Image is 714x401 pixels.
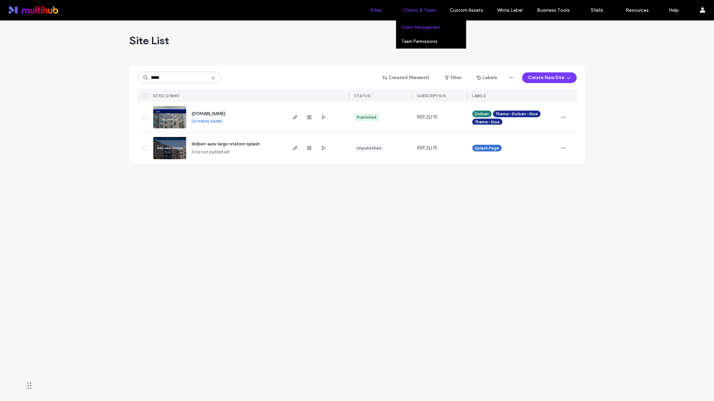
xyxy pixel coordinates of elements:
span: REP_ELITE [417,145,438,151]
label: Stats [591,7,603,13]
span: Help [15,5,29,11]
span: REP_ELITE [417,114,438,121]
label: Team Permissions [401,39,438,44]
label: Client Management [401,25,441,30]
a: dolben-aura-largo-station-splash [192,141,260,146]
label: White Label [497,7,523,13]
button: Create New Site [522,72,577,83]
span: Theme - Dolben - Rise [496,111,538,117]
span: Site not published [192,149,230,155]
span: Theme - Rise [475,119,500,125]
label: Help [669,7,679,13]
button: Created (Newest) [377,72,435,83]
div: Published [357,114,377,120]
span: SUBSCRIPTION [417,93,446,98]
label: Custom Assets [450,7,483,13]
button: Filter [438,72,468,83]
label: Business Tools [537,7,570,13]
a: [DOMAIN_NAME] [192,119,223,124]
label: Resources [626,7,649,13]
span: Site List [130,34,169,47]
a: [DOMAIN_NAME] [192,111,226,116]
div: Drag [27,376,31,396]
a: Client Management [401,20,466,34]
label: Clients & Team [403,7,436,13]
div: Unpublished [357,145,382,151]
button: Labels [471,72,503,83]
span: Splash Page [475,145,499,151]
a: Team Permissions [401,35,466,48]
span: SITES (2/3841) [153,93,180,98]
span: Dolben [475,111,489,117]
span: STATUS [354,93,371,98]
label: Sites [371,7,382,13]
span: LABELS [472,93,486,98]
